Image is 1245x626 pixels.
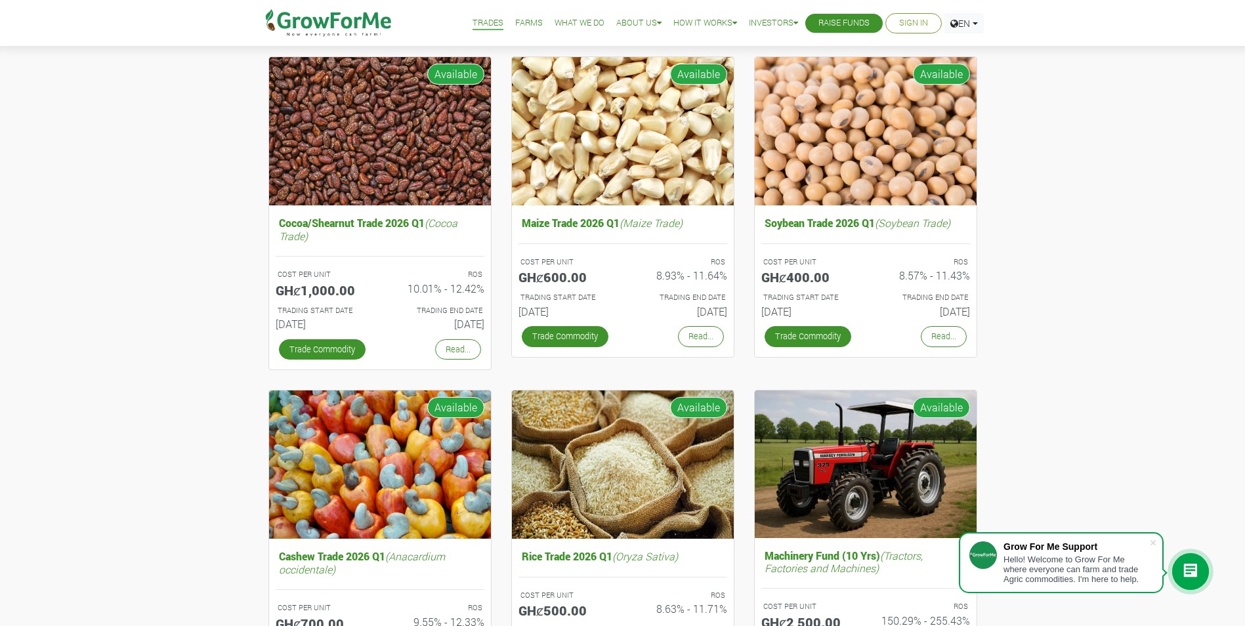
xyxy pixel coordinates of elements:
a: Trades [473,16,503,30]
h5: GHȼ500.00 [518,602,613,618]
a: Trade Commodity [279,339,366,360]
p: Estimated Trading Start Date [763,292,854,303]
div: Grow For Me Support [1003,541,1149,552]
i: (Oryza Sativa) [612,549,678,563]
h6: 10.01% - 12.42% [390,282,484,295]
a: Trade Commodity [765,326,851,346]
p: COST PER UNIT [763,601,854,612]
span: Available [427,397,484,418]
i: (Anacardium occidentale) [279,549,445,575]
h6: [DATE] [390,318,484,330]
p: Estimated Trading End Date [877,292,968,303]
p: ROS [392,269,482,280]
h5: Cocoa/Shearnut Trade 2026 Q1 [276,213,484,245]
img: growforme image [269,57,491,206]
h6: 8.63% - 11.71% [633,602,727,615]
p: COST PER UNIT [278,602,368,614]
p: ROS [635,257,725,268]
a: How it Works [673,16,737,30]
h5: GHȼ600.00 [518,269,613,285]
h6: 8.93% - 11.64% [633,269,727,282]
p: ROS [877,601,968,612]
i: (Maize Trade) [620,216,683,230]
i: (Soybean Trade) [875,216,950,230]
a: Maize Trade 2026 Q1(Maize Trade) COST PER UNIT GHȼ600.00 ROS 8.93% - 11.64% TRADING START DATE [D... [518,213,727,323]
img: growforme image [755,390,977,538]
img: growforme image [512,390,734,539]
p: ROS [635,590,725,601]
h6: [DATE] [876,305,970,318]
div: Hello! Welcome to Grow For Me where everyone can farm and trade Agric commodities. I'm here to help. [1003,554,1149,584]
h5: Maize Trade 2026 Q1 [518,213,727,232]
h5: GHȼ400.00 [761,269,856,285]
p: Estimated Trading Start Date [278,305,368,316]
a: Raise Funds [818,16,870,30]
img: growforme image [755,57,977,206]
span: Available [670,64,727,85]
p: COST PER UNIT [520,590,611,601]
h5: Cashew Trade 2026 Q1 [276,547,484,578]
a: Farms [515,16,543,30]
p: COST PER UNIT [520,257,611,268]
h5: Rice Trade 2026 Q1 [518,547,727,566]
h6: [DATE] [761,305,856,318]
p: Estimated Trading End Date [635,292,725,303]
h6: 8.57% - 11.43% [876,269,970,282]
i: (Tractors, Factories and Machines) [765,549,923,575]
a: Trade Commodity [522,326,608,346]
h5: Machinery Fund (10 Yrs) [761,546,970,577]
a: Cocoa/Shearnut Trade 2026 Q1(Cocoa Trade) COST PER UNIT GHȼ1,000.00 ROS 10.01% - 12.42% TRADING S... [276,213,484,335]
a: Read... [435,339,481,360]
span: Available [427,64,484,85]
a: Sign In [899,16,928,30]
i: (Cocoa Trade) [279,216,457,242]
h6: [DATE] [633,305,727,318]
a: Investors [749,16,798,30]
img: growforme image [512,57,734,206]
p: ROS [392,602,482,614]
a: Soybean Trade 2026 Q1(Soybean Trade) COST PER UNIT GHȼ400.00 ROS 8.57% - 11.43% TRADING START DAT... [761,213,970,323]
img: growforme image [269,390,491,539]
a: EN [944,13,984,33]
p: Estimated Trading End Date [392,305,482,316]
h5: Soybean Trade 2026 Q1 [761,213,970,232]
h5: GHȼ1,000.00 [276,282,370,298]
a: What We Do [555,16,604,30]
p: Estimated Trading Start Date [520,292,611,303]
span: Available [913,397,970,418]
h6: [DATE] [518,305,613,318]
span: Available [913,64,970,85]
p: COST PER UNIT [278,269,368,280]
a: About Us [616,16,662,30]
p: ROS [877,257,968,268]
h6: [DATE] [276,318,370,330]
p: COST PER UNIT [763,257,854,268]
a: Read... [678,326,724,346]
a: Read... [921,326,967,346]
span: Available [670,397,727,418]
